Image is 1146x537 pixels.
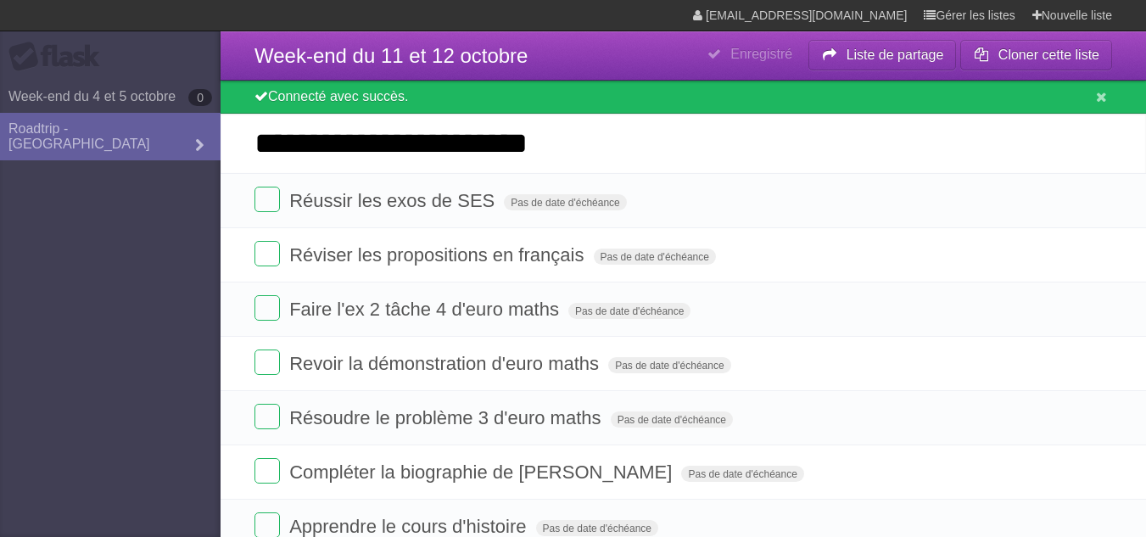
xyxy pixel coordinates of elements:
label: Fait [254,241,280,266]
font: Cloner cette liste [998,48,1099,62]
font: Pas de date d'échéance [601,251,709,263]
font: Gérer les listes [936,8,1015,22]
font: Pas de date d'échéance [543,523,651,534]
font: Réussir les exos de SES [289,190,495,211]
font: 0 [197,91,204,104]
font: Résoudre le problème 3 d'euro maths [289,407,601,428]
font: Pas de date d'échéance [688,468,797,480]
button: Cloner cette liste [960,40,1112,70]
font: [EMAIL_ADDRESS][DOMAIN_NAME] [706,8,907,22]
font: Pas de date d'échéance [511,197,619,209]
label: Fait [254,187,280,212]
font: Faire l'ex 2 tâche 4 d'euro maths [289,299,559,320]
font: Week-end du 11 et 12 octobre [254,44,528,67]
font: Roadtrip - [GEOGRAPHIC_DATA] [8,121,150,151]
font: Revoir la démonstration d'euro maths [289,353,599,374]
font: Nouvelle liste [1042,8,1112,22]
font: Enregistré [730,47,792,61]
font: Compléter la biographie de [PERSON_NAME] [289,461,672,483]
font: Liste de partage [847,48,944,62]
label: Fait [254,458,280,484]
label: Fait [254,295,280,321]
font: Week-end du 4 et 5 octobre [8,89,176,103]
label: Fait [254,350,280,375]
font: Apprendre le cours d'histoire [289,516,526,537]
font: Pas de date d'échéance [618,414,726,426]
font: Pas de date d'échéance [615,360,724,372]
font: Connecté avec succès. [268,89,408,103]
button: Liste de partage [808,40,956,70]
font: Pas de date d'échéance [575,305,684,317]
label: Fait [254,404,280,429]
font: Réviser les propositions en français [289,244,584,266]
